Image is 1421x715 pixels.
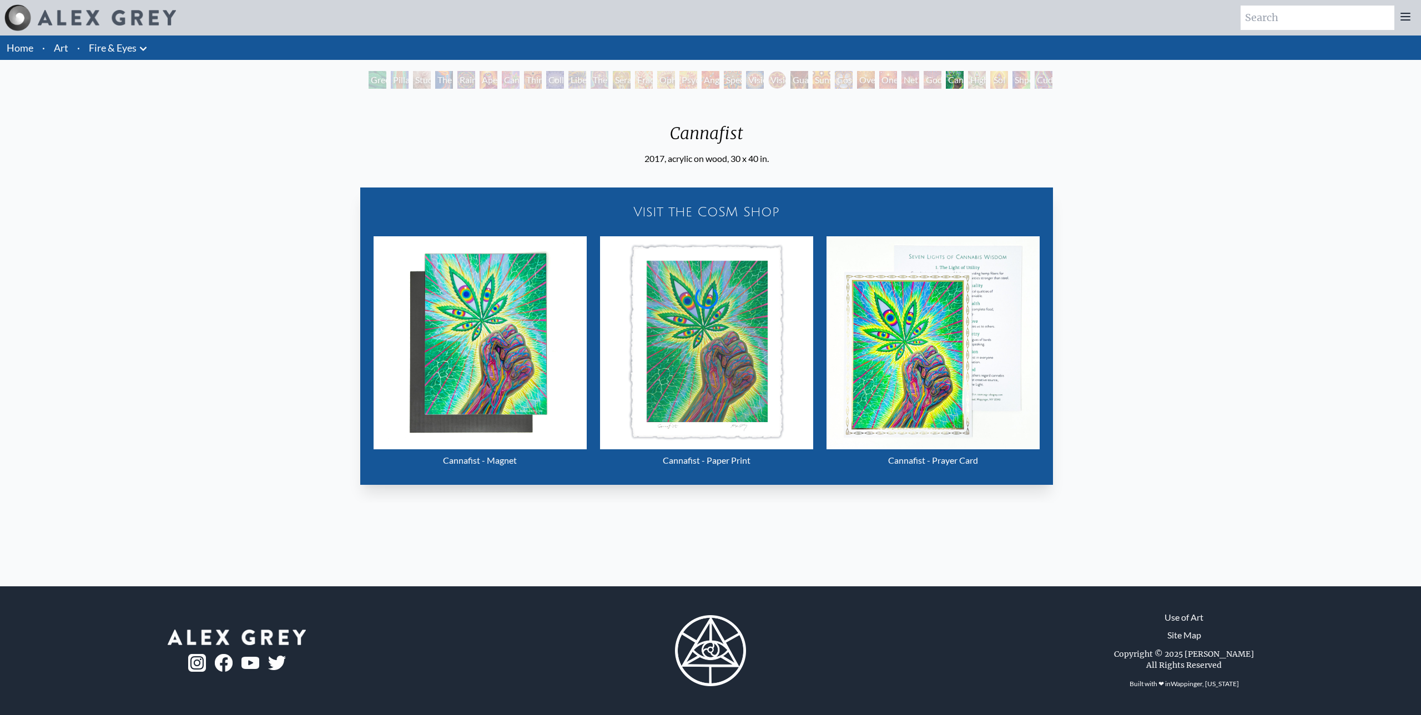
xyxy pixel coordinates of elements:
div: Psychomicrograph of a Fractal Paisley Cherub Feather Tip [679,71,697,89]
a: Cannafist - Magnet [374,236,587,471]
div: Study for the Great Turn [413,71,431,89]
div: Cannafist [946,71,964,89]
img: fb-logo.png [215,654,233,672]
div: Cannabis Sutra [502,71,520,89]
div: Ophanic Eyelash [657,71,675,89]
a: Site Map [1167,628,1201,642]
div: Pillar of Awareness [391,71,409,89]
div: Fractal Eyes [635,71,653,89]
div: Vision Crystal [746,71,764,89]
a: Use of Art [1165,611,1203,624]
a: Wappinger, [US_STATE] [1171,679,1239,688]
div: Third Eye Tears of Joy [524,71,542,89]
div: Guardian of Infinite Vision [790,71,808,89]
div: The Seer [591,71,608,89]
img: twitter-logo.png [268,656,286,670]
div: Rainbow Eye Ripple [457,71,475,89]
div: Higher Vision [968,71,986,89]
div: Vision Crystal Tondo [768,71,786,89]
div: Shpongled [1012,71,1030,89]
img: youtube-logo.png [241,657,259,670]
div: Collective Vision [546,71,564,89]
a: Art [54,40,68,55]
div: All Rights Reserved [1146,660,1222,671]
div: Cannafist [644,123,769,152]
div: Aperture [480,71,497,89]
div: One [879,71,897,89]
a: Cannafist - Paper Print [600,236,813,471]
div: Cannafist - Paper Print [600,449,813,471]
div: Godself [924,71,941,89]
div: Copyright © 2025 [PERSON_NAME] [1114,648,1254,660]
li: · [73,36,84,60]
div: Oversoul [857,71,875,89]
img: Cannafist - Prayer Card [827,236,1040,449]
div: 2017, acrylic on wood, 30 x 40 in. [644,152,769,165]
div: Seraphic Transport Docking on the Third Eye [613,71,631,89]
div: Sol Invictus [990,71,1008,89]
a: Visit the CoSM Shop [367,194,1046,230]
a: Fire & Eyes [89,40,137,55]
div: Cosmic Elf [835,71,853,89]
div: Spectral Lotus [724,71,742,89]
div: Built with ❤ in [1125,675,1243,693]
div: Net of Being [901,71,919,89]
div: Angel Skin [702,71,719,89]
div: The Torch [435,71,453,89]
div: Cannafist - Prayer Card [827,449,1040,471]
div: Cannafist - Magnet [374,449,587,471]
div: Sunyata [813,71,830,89]
img: ig-logo.png [188,654,206,672]
a: Home [7,42,33,54]
img: Cannafist - Magnet [374,236,587,449]
div: Cuddle [1035,71,1052,89]
div: Liberation Through Seeing [568,71,586,89]
input: Search [1241,6,1394,30]
li: · [38,36,49,60]
img: Cannafist - Paper Print [600,236,813,449]
div: Green Hand [369,71,386,89]
a: Cannafist - Prayer Card [827,236,1040,471]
